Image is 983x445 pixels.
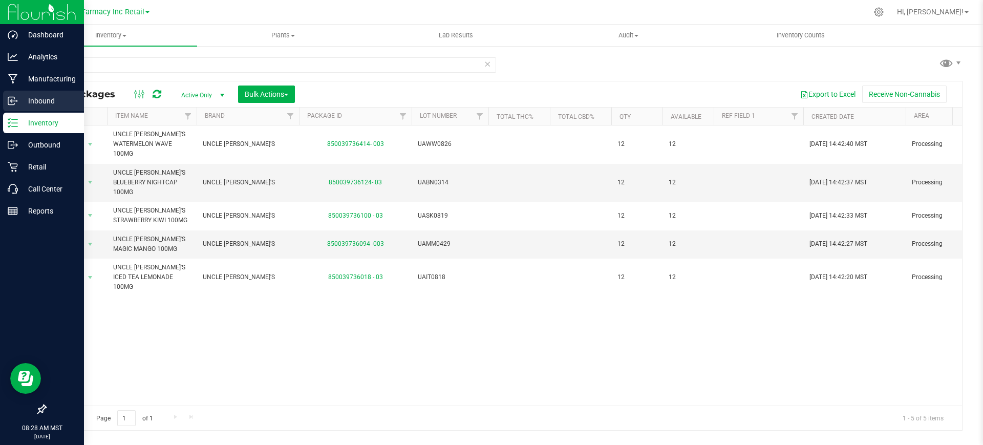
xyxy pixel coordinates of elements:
[8,118,18,128] inline-svg: Inventory
[18,95,79,107] p: Inbound
[18,205,79,217] p: Reports
[245,90,288,98] span: Bulk Actions
[418,272,482,282] span: UAIT0818
[45,57,496,73] input: Search Package ID, Item Name, SKU, Lot or Part Number...
[811,113,854,120] a: Created Date
[897,8,964,16] span: Hi, [PERSON_NAME]!
[912,272,976,282] span: Processing
[617,139,656,149] span: 12
[619,113,631,120] a: Qty
[669,239,708,249] span: 12
[418,239,482,249] span: UAMM0429
[327,240,384,247] a: 850039736094 -003
[203,178,293,187] span: UNCLE [PERSON_NAME]'S
[282,108,299,125] a: Filter
[307,112,342,119] a: Package ID
[113,235,190,254] span: UNCLE [PERSON_NAME]'S MAGIC MANGO 100MG
[5,423,79,433] p: 08:28 AM MST
[18,161,79,173] p: Retail
[542,25,715,46] a: Audit
[18,29,79,41] p: Dashboard
[8,52,18,62] inline-svg: Analytics
[669,139,708,149] span: 12
[84,208,97,223] span: select
[238,86,295,103] button: Bulk Actions
[617,239,656,249] span: 12
[18,51,79,63] p: Analytics
[8,184,18,194] inline-svg: Call Center
[617,178,656,187] span: 12
[420,112,457,119] a: Lot Number
[425,31,487,40] span: Lab Results
[912,239,976,249] span: Processing
[203,139,293,149] span: UNCLE [PERSON_NAME]'S
[617,272,656,282] span: 12
[25,25,197,46] a: Inventory
[669,178,708,187] span: 12
[60,8,144,16] span: Globe Farmacy Inc Retail
[912,139,976,149] span: Processing
[809,211,867,221] span: [DATE] 14:42:33 MST
[484,57,491,71] span: Clear
[8,74,18,84] inline-svg: Manufacturing
[113,206,190,225] span: UNCLE [PERSON_NAME]'S STRAWBERRY KIWI 100MG
[8,140,18,150] inline-svg: Outbound
[715,25,887,46] a: Inventory Counts
[197,25,370,46] a: Plants
[328,212,383,219] a: 850039736100 - 03
[329,179,382,186] a: 850039736124- 03
[809,272,867,282] span: [DATE] 14:42:20 MST
[198,31,369,40] span: Plants
[558,113,594,120] a: Total CBD%
[912,178,976,187] span: Processing
[809,139,867,149] span: [DATE] 14:42:40 MST
[113,168,190,198] span: UNCLE [PERSON_NAME]'S BLUEBERRY NIGHTCAP 100MG
[395,108,412,125] a: Filter
[328,273,383,281] a: 850039736018 - 03
[113,263,190,292] span: UNCLE [PERSON_NAME]'S ICED TEA LEMONADE 100MG
[203,239,293,249] span: UNCLE [PERSON_NAME]'S
[418,178,482,187] span: UABN0314
[722,112,755,119] a: Ref Field 1
[84,237,97,251] span: select
[872,7,885,17] div: Manage settings
[370,25,542,46] a: Lab Results
[113,130,190,159] span: UNCLE [PERSON_NAME]'S WATERMELON WAVE 100MG
[84,137,97,152] span: select
[18,139,79,151] p: Outbound
[617,211,656,221] span: 12
[794,86,862,103] button: Export to Excel
[418,139,482,149] span: UAWW0826
[53,89,125,100] span: All Packages
[8,162,18,172] inline-svg: Retail
[786,108,803,125] a: Filter
[84,175,97,189] span: select
[669,211,708,221] span: 12
[117,410,136,426] input: 1
[10,363,41,394] iframe: Resource center
[912,211,976,221] span: Processing
[862,86,947,103] button: Receive Non-Cannabis
[671,113,701,120] a: Available
[497,113,533,120] a: Total THC%
[809,178,867,187] span: [DATE] 14:42:37 MST
[8,30,18,40] inline-svg: Dashboard
[914,112,929,119] a: Area
[669,272,708,282] span: 12
[115,112,148,119] a: Item Name
[8,206,18,216] inline-svg: Reports
[18,117,79,129] p: Inventory
[18,183,79,195] p: Call Center
[18,73,79,85] p: Manufacturing
[894,410,952,426] span: 1 - 5 of 5 items
[472,108,488,125] a: Filter
[809,239,867,249] span: [DATE] 14:42:27 MST
[327,140,384,147] a: 850039736414- 003
[205,112,225,119] a: Brand
[8,96,18,106] inline-svg: Inbound
[180,108,197,125] a: Filter
[203,272,293,282] span: UNCLE [PERSON_NAME]'S
[88,410,161,426] span: Page of 1
[84,270,97,285] span: select
[763,31,839,40] span: Inventory Counts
